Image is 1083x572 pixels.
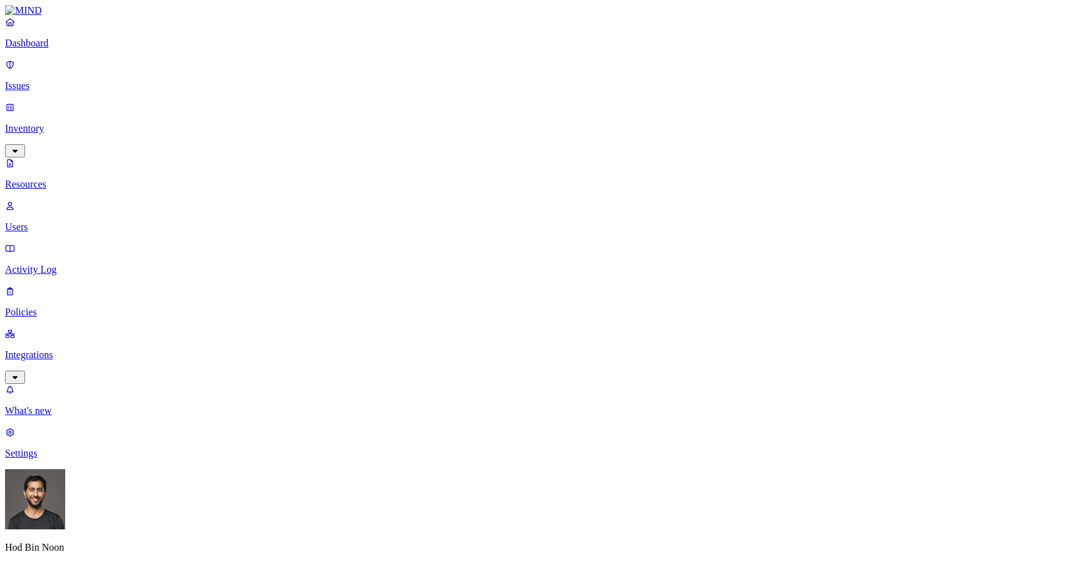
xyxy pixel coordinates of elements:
a: Activity Log [5,243,1078,275]
a: Settings [5,426,1078,459]
p: Activity Log [5,264,1078,275]
a: What's new [5,384,1078,416]
p: Users [5,221,1078,233]
p: Issues [5,80,1078,92]
p: Dashboard [5,38,1078,49]
p: Policies [5,307,1078,318]
a: Inventory [5,102,1078,156]
p: What's new [5,405,1078,416]
a: Users [5,200,1078,233]
p: Inventory [5,123,1078,134]
a: Policies [5,285,1078,318]
img: MIND [5,5,42,16]
a: Resources [5,157,1078,190]
img: Hod Bin Noon [5,469,65,529]
a: Issues [5,59,1078,92]
p: Integrations [5,349,1078,361]
a: Dashboard [5,16,1078,49]
p: Resources [5,179,1078,190]
p: Settings [5,448,1078,459]
a: MIND [5,5,1078,16]
a: Integrations [5,328,1078,382]
p: Hod Bin Noon [5,542,1078,553]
